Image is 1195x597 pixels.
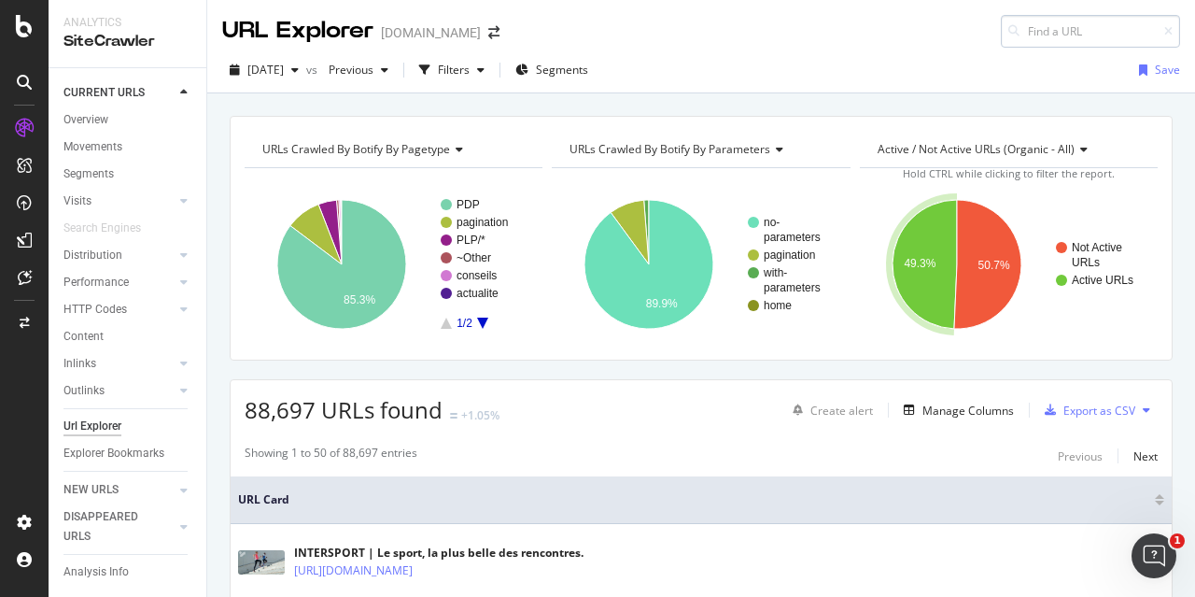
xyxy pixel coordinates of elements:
[457,216,508,229] text: pagination
[63,246,175,265] a: Distribution
[63,417,121,436] div: Url Explorer
[245,183,538,346] svg: A chart.
[457,287,499,300] text: actualite
[63,417,193,436] a: Url Explorer
[566,135,833,164] h4: URLs Crawled By Botify By parameters
[63,444,164,463] div: Explorer Bookmarks
[1072,256,1100,269] text: URLs
[63,444,193,463] a: Explorer Bookmarks
[860,183,1153,346] svg: A chart.
[245,394,443,425] span: 88,697 URLs found
[488,26,499,39] div: arrow-right-arrow-left
[245,445,417,467] div: Showing 1 to 50 of 88,697 entries
[238,550,285,575] img: main image
[63,354,96,374] div: Inlinks
[63,327,193,347] a: Content
[63,562,129,582] div: Analysis Info
[457,198,480,211] text: PDP
[904,257,935,270] text: 49.3%
[764,249,815,262] text: pagination
[412,55,492,85] button: Filters
[294,545,583,561] div: INTERSPORT | Le sport, la plus belle des rencontres.
[321,62,373,78] span: Previous
[63,164,114,184] div: Segments
[764,231,821,244] text: parameters
[1133,448,1158,464] div: Next
[63,273,175,292] a: Performance
[536,62,588,78] span: Segments
[259,135,526,164] h4: URLs Crawled By Botify By pagetype
[63,137,193,157] a: Movements
[569,141,770,157] span: URLs Crawled By Botify By parameters
[508,55,596,85] button: Segments
[63,192,91,211] div: Visits
[63,246,122,265] div: Distribution
[764,299,792,312] text: home
[63,507,158,547] div: DISAPPEARED URLS
[977,259,1009,272] text: 50.7%
[306,62,321,78] span: vs
[1155,62,1180,78] div: Save
[874,135,1141,164] h4: Active / Not Active URLs
[438,62,470,78] div: Filters
[1072,241,1122,254] text: Not Active
[63,381,105,401] div: Outlinks
[461,407,499,423] div: +1.05%
[1037,395,1135,425] button: Export as CSV
[810,403,873,419] div: Create alert
[63,192,175,211] a: Visits
[646,297,678,310] text: 89.9%
[764,281,821,294] text: parameters
[457,317,472,330] text: 1/2
[922,403,1014,419] div: Manage Columns
[1072,274,1133,287] text: Active URLs
[63,83,145,103] div: CURRENT URLS
[63,219,141,238] div: Search Engines
[63,110,193,130] a: Overview
[381,23,481,42] div: [DOMAIN_NAME]
[63,300,175,320] a: HTTP Codes
[1058,445,1103,467] button: Previous
[1063,403,1135,419] div: Export as CSV
[63,300,127,320] div: HTTP Codes
[63,480,119,500] div: NEW URLS
[222,55,306,85] button: [DATE]
[321,55,396,85] button: Previous
[222,15,373,47] div: URL Explorer
[457,251,491,264] text: ~Other
[1133,445,1158,467] button: Next
[63,507,175,547] a: DISAPPEARED URLS
[457,269,497,282] text: conseils
[344,293,375,306] text: 85.3%
[63,164,193,184] a: Segments
[457,234,485,247] text: PLP/*
[785,395,873,425] button: Create alert
[63,137,122,157] div: Movements
[450,413,457,419] img: Equal
[1001,15,1180,48] input: Find a URL
[1058,448,1103,464] div: Previous
[63,480,175,500] a: NEW URLS
[764,216,780,229] text: no-
[63,15,191,31] div: Analytics
[1170,533,1185,548] span: 1
[1132,533,1176,578] iframe: Intercom live chat
[63,381,175,401] a: Outlinks
[63,327,104,347] div: Content
[1132,55,1180,85] button: Save
[63,83,175,103] a: CURRENT URLS
[878,141,1075,157] span: Active / Not Active URLs (organic - all)
[238,491,1150,508] span: URL Card
[247,62,284,78] span: 2025 Jul. 29th
[552,183,845,346] svg: A chart.
[63,562,193,582] a: Analysis Info
[294,561,413,580] a: [URL][DOMAIN_NAME]
[63,354,175,374] a: Inlinks
[63,110,108,130] div: Overview
[63,273,129,292] div: Performance
[903,166,1115,180] span: Hold CTRL while clicking to filter the report.
[63,219,160,238] a: Search Engines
